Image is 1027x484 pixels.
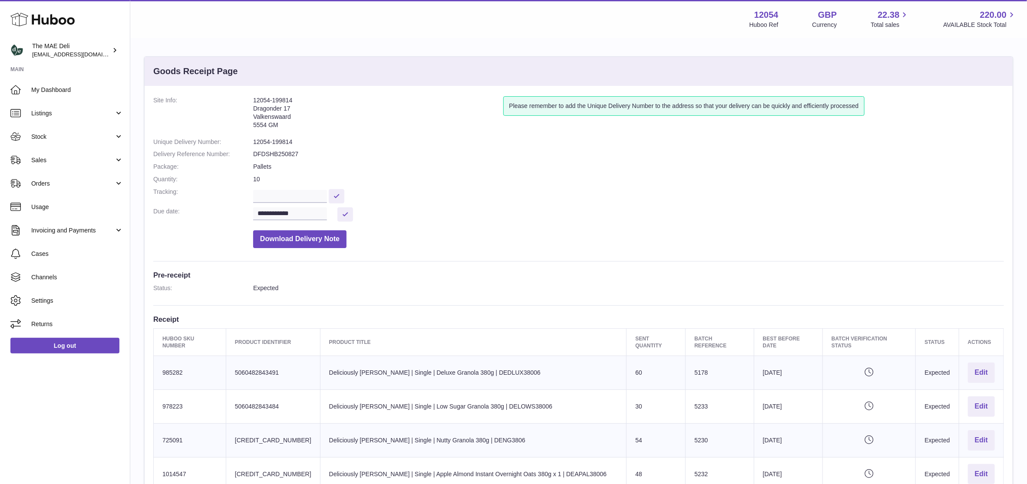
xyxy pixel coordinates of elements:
[153,96,253,134] dt: Site Info:
[153,188,253,203] dt: Tracking:
[959,328,1004,356] th: Actions
[754,328,822,356] th: Best Before Date
[916,328,959,356] th: Status
[818,9,837,21] strong: GBP
[320,423,627,457] td: Deliciously [PERSON_NAME] | Single | Nutty Granola 380g | DENG3806
[968,430,995,451] button: Edit
[31,226,114,235] span: Invoicing and Payments
[253,230,347,248] button: Download Delivery Note
[320,328,627,356] th: Product title
[31,133,114,141] span: Stock
[320,389,627,423] td: Deliciously [PERSON_NAME] | Single | Low Sugar Granola 380g | DELOWS38006
[822,328,915,356] th: Batch Verification Status
[253,138,1004,146] dd: 12054-199814
[916,423,959,457] td: Expected
[31,273,123,281] span: Channels
[154,356,226,390] td: 985282
[31,203,123,211] span: Usage
[686,389,754,423] td: 5233
[154,423,226,457] td: 725091
[31,180,114,188] span: Orders
[31,156,114,164] span: Sales
[916,356,959,390] td: Expected
[812,21,837,29] div: Currency
[226,328,320,356] th: Product Identifier
[10,338,119,353] a: Log out
[154,328,226,356] th: Huboo SKU Number
[754,356,822,390] td: [DATE]
[153,138,253,146] dt: Unique Delivery Number:
[627,356,686,390] td: 60
[31,297,123,305] span: Settings
[943,9,1017,29] a: 220.00 AVAILABLE Stock Total
[980,9,1007,21] span: 220.00
[253,175,1004,183] dd: 10
[153,270,1004,280] h3: Pre-receipt
[750,21,779,29] div: Huboo Ref
[226,356,320,390] td: 5060482843491
[10,44,23,57] img: logistics@deliciouslyella.com
[253,150,1004,158] dd: DFDSHB250827
[916,389,959,423] td: Expected
[503,96,864,116] div: Please remember to add the Unique Delivery Number to the address so that your delivery can be qui...
[627,389,686,423] td: 30
[754,389,822,423] td: [DATE]
[686,356,754,390] td: 5178
[943,21,1017,29] span: AVAILABLE Stock Total
[153,65,238,77] h3: Goods Receipt Page
[153,284,253,292] dt: Status:
[154,389,226,423] td: 978223
[686,423,754,457] td: 5230
[871,21,909,29] span: Total sales
[153,163,253,171] dt: Package:
[32,51,128,58] span: [EMAIL_ADDRESS][DOMAIN_NAME]
[31,250,123,258] span: Cases
[153,207,253,222] dt: Due date:
[31,109,114,118] span: Listings
[320,356,627,390] td: Deliciously [PERSON_NAME] | Single | Deluxe Granola 380g | DEDLUX38006
[153,175,253,183] dt: Quantity:
[253,96,503,134] address: 12054-199814 Dragonder 17 Valkenswaard 5554 GM
[226,389,320,423] td: 5060482843484
[968,396,995,417] button: Edit
[31,320,123,328] span: Returns
[627,328,686,356] th: Sent Quantity
[153,314,1004,324] h3: Receipt
[686,328,754,356] th: Batch Reference
[32,42,110,59] div: The MAE Deli
[754,423,822,457] td: [DATE]
[871,9,909,29] a: 22.38 Total sales
[968,363,995,383] button: Edit
[627,423,686,457] td: 54
[878,9,899,21] span: 22.38
[153,150,253,158] dt: Delivery Reference Number:
[226,423,320,457] td: [CREDIT_CARD_NUMBER]
[253,163,1004,171] dd: Pallets
[31,86,123,94] span: My Dashboard
[253,284,1004,292] dd: Expected
[754,9,779,21] strong: 12054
